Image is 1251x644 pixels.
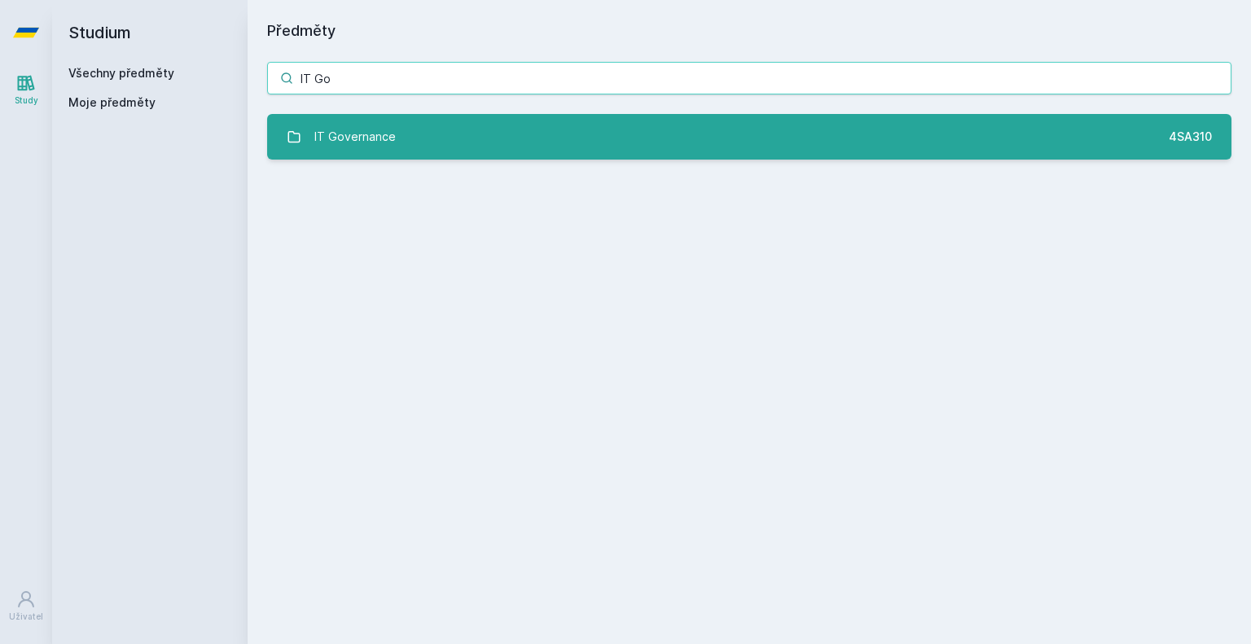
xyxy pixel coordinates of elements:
div: IT Governance [314,120,396,153]
div: Uživatel [9,611,43,623]
div: Study [15,94,38,107]
a: Uživatel [3,581,49,631]
a: Všechny předměty [68,66,174,80]
span: Moje předměty [68,94,156,111]
a: Study [3,65,49,115]
h1: Předměty [267,20,1231,42]
input: Název nebo ident předmětu… [267,62,1231,94]
div: 4SA310 [1169,129,1212,145]
a: IT Governance 4SA310 [267,114,1231,160]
